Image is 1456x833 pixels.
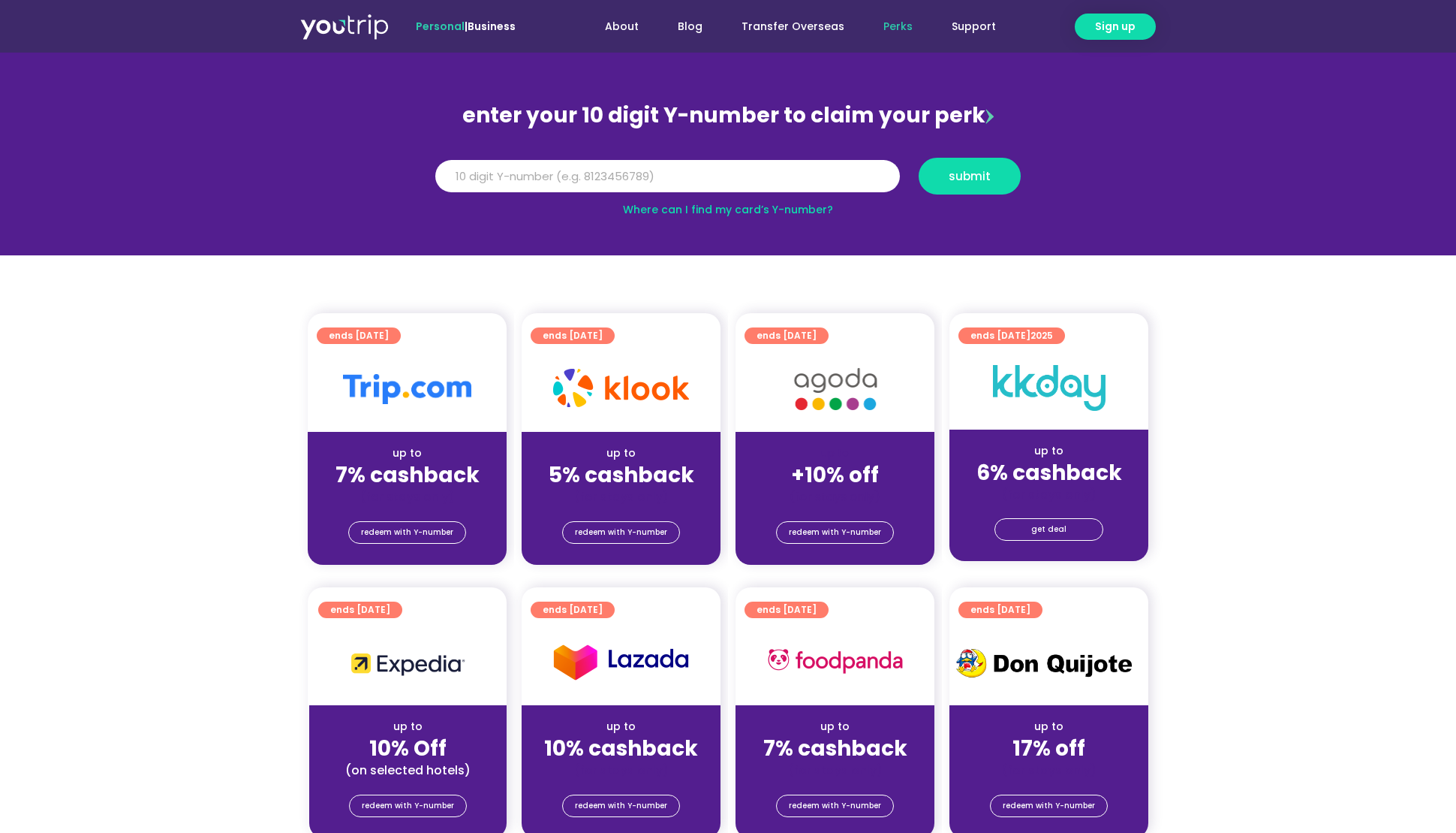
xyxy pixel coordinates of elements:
[961,487,1136,503] div: (for stays only)
[348,521,466,544] a: redeem with Y-number
[556,13,1015,41] nav: Menu
[757,327,817,344] span: ends [DATE]
[958,602,1042,618] a: ends [DATE]
[1012,734,1085,763] strong: 17% off
[658,13,722,41] a: Blog
[435,158,1021,206] form: Y Number
[543,327,603,344] span: ends [DATE]
[435,160,900,193] input: 10 digit Y-number (e.g. 8123456789)
[745,602,829,618] a: ends [DATE]
[745,327,829,344] a: ends [DATE]
[932,13,1015,41] a: Support
[748,719,922,735] div: up to
[416,19,465,34] span: Personal
[543,602,603,618] span: ends [DATE]
[748,489,922,505] div: (for stays only)
[369,734,447,763] strong: 10% Off
[1031,519,1066,540] span: get deal
[961,719,1136,735] div: up to
[791,460,879,490] strong: +10% off
[534,445,708,461] div: up to
[990,795,1108,817] a: redeem with Y-number
[320,489,495,505] div: (for stays only)
[722,13,864,41] a: Transfer Overseas
[361,522,453,543] span: redeem with Y-number
[544,734,698,763] strong: 10% cashback
[549,460,694,490] strong: 5% cashback
[776,521,894,544] a: redeem with Y-number
[776,795,894,817] a: redeem with Y-number
[321,762,495,778] div: (on selected hotels)
[1030,329,1053,342] span: 2025
[562,521,680,544] a: redeem with Y-number
[994,518,1103,541] a: get deal
[575,522,667,543] span: redeem with Y-number
[958,327,1065,344] a: ends [DATE]2025
[562,795,680,817] a: redeem with Y-number
[531,327,615,344] a: ends [DATE]
[789,522,881,543] span: redeem with Y-number
[748,762,922,778] div: (for stays only)
[534,719,708,735] div: up to
[349,795,467,817] a: redeem with Y-number
[976,458,1122,487] strong: 6% cashback
[534,489,708,505] div: (for stays only)
[1095,19,1136,35] span: Sign up
[919,158,1021,195] button: submit
[335,460,480,490] strong: 7% cashback
[321,719,495,735] div: up to
[1003,795,1095,816] span: redeem with Y-number
[317,327,401,344] a: ends [DATE]
[970,602,1030,618] span: ends [DATE]
[789,795,881,816] span: redeem with Y-number
[961,762,1136,778] div: (for stays only)
[961,443,1136,459] div: up to
[318,602,402,618] a: ends [DATE]
[362,795,454,816] span: redeem with Y-number
[864,13,932,41] a: Perks
[531,602,615,618] a: ends [DATE]
[468,19,516,34] a: Business
[1075,14,1156,40] a: Sign up
[534,762,708,778] div: (for stays only)
[763,734,907,763] strong: 7% cashback
[416,19,516,34] span: |
[329,327,389,344] span: ends [DATE]
[623,202,833,217] a: Where can I find my card’s Y-number?
[949,171,991,182] span: submit
[821,445,849,460] span: up to
[330,602,390,618] span: ends [DATE]
[320,445,495,461] div: up to
[428,96,1028,135] div: enter your 10 digit Y-number to claim your perk
[757,602,817,618] span: ends [DATE]
[585,13,658,41] a: About
[970,327,1053,344] span: ends [DATE]
[575,795,667,816] span: redeem with Y-number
